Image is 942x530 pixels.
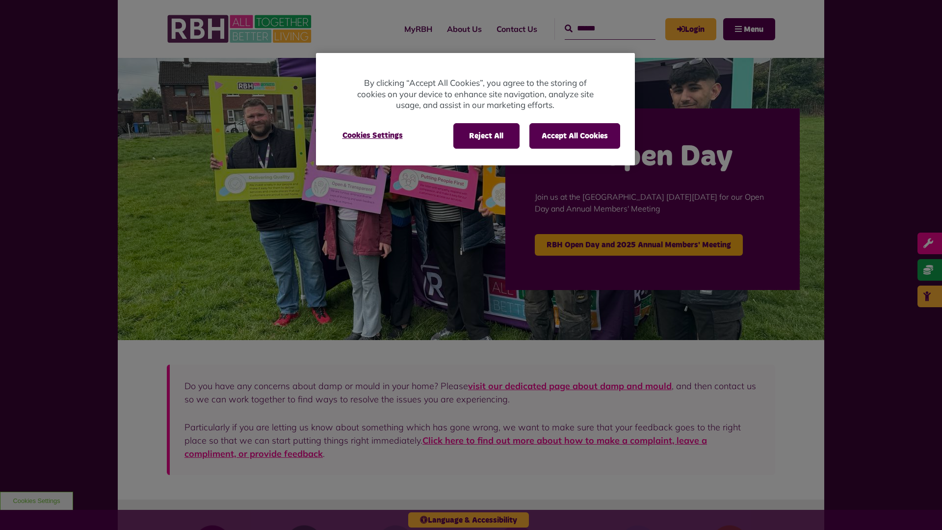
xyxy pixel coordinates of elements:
button: Cookies Settings [331,123,415,148]
div: Privacy [316,53,635,165]
button: Accept All Cookies [529,123,620,149]
button: Reject All [453,123,520,149]
div: Cookie banner [316,53,635,165]
p: By clicking “Accept All Cookies”, you agree to the storing of cookies on your device to enhance s... [355,78,596,111]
